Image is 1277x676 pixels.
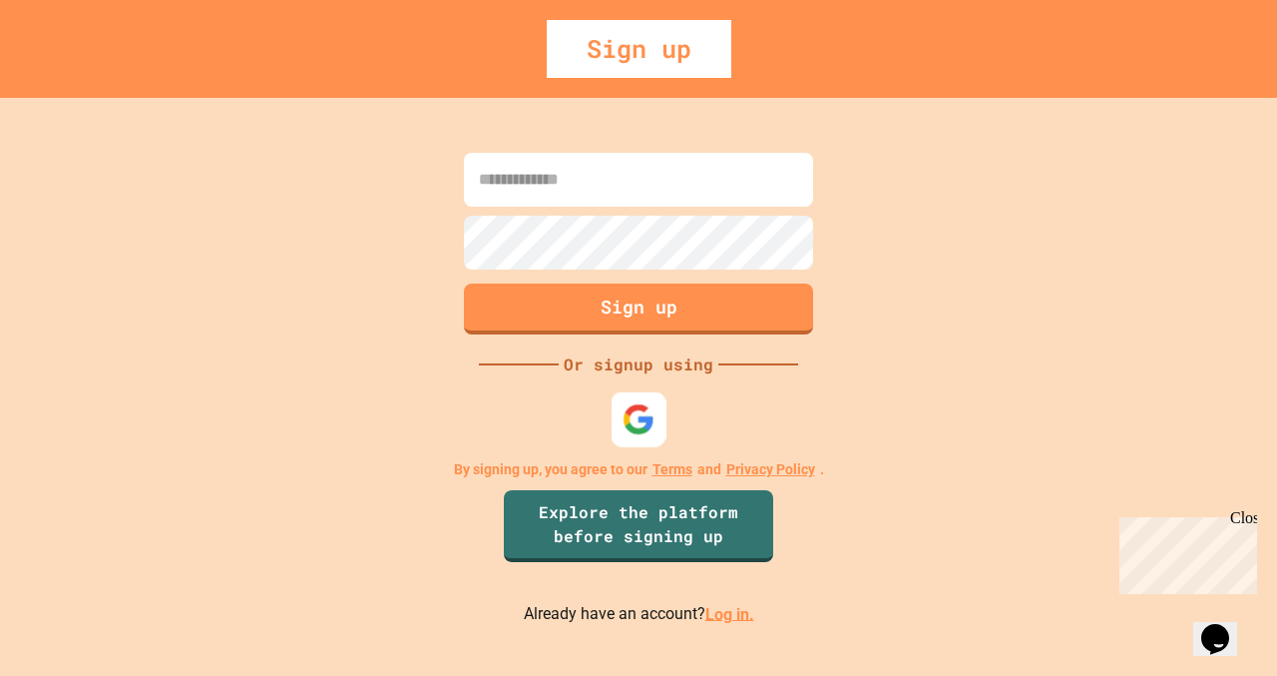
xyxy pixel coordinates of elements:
div: Chat with us now!Close [8,8,138,127]
a: Terms [652,459,692,480]
button: Sign up [464,284,813,335]
a: Privacy Policy [726,459,815,480]
p: Already have an account? [524,602,754,627]
a: Log in. [705,604,754,623]
div: Sign up [547,20,731,78]
a: Explore the platform before signing up [504,490,773,562]
img: google-icon.svg [623,402,655,435]
div: Or signup using [559,352,718,376]
iframe: chat widget [1193,596,1257,656]
p: By signing up, you agree to our and . [454,459,824,480]
iframe: chat widget [1111,509,1257,594]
